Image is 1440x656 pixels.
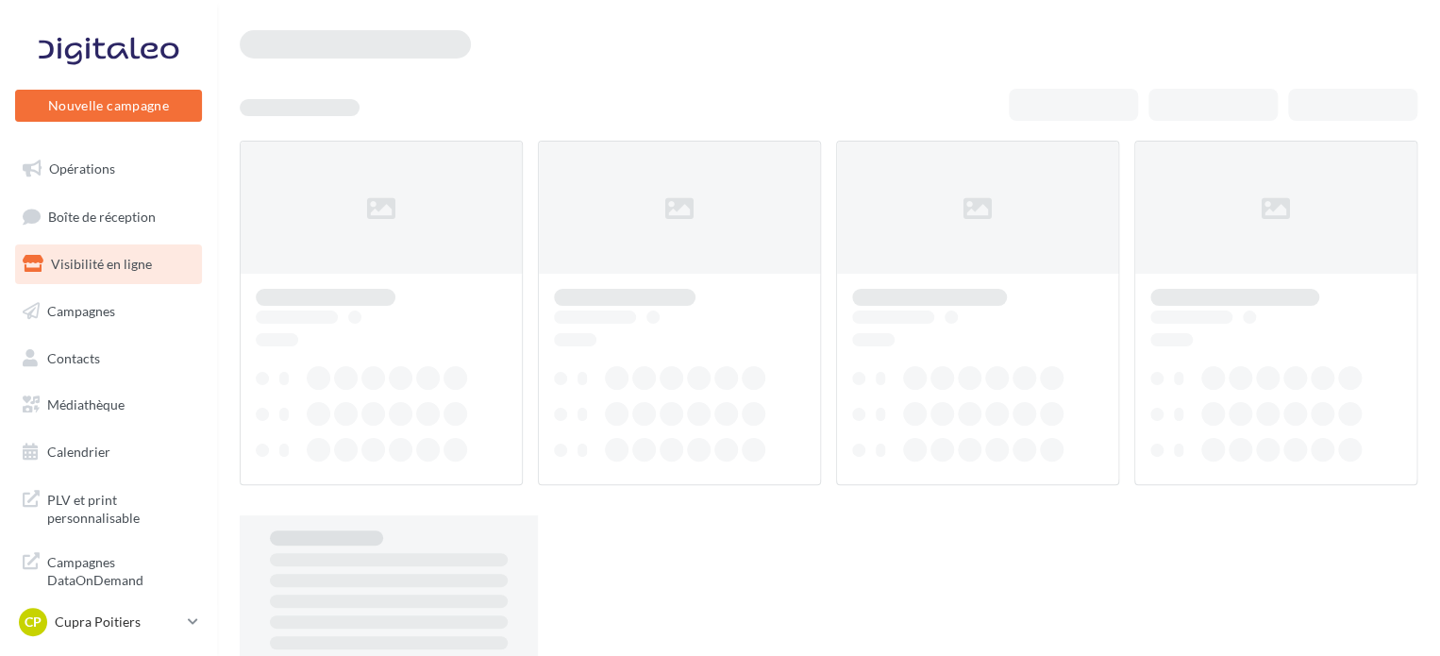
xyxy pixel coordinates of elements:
a: Contacts [11,339,206,378]
span: Opérations [49,160,115,177]
a: PLV et print personnalisable [11,479,206,535]
a: Visibilité en ligne [11,244,206,284]
a: Campagnes [11,292,206,331]
p: Cupra Poitiers [55,613,180,631]
a: Médiathèque [11,385,206,425]
button: Nouvelle campagne [15,90,202,122]
a: Calendrier [11,432,206,472]
span: Boîte de réception [48,208,156,224]
span: Contacts [47,349,100,365]
span: Médiathèque [47,396,125,412]
span: Campagnes DataOnDemand [47,549,194,590]
span: Visibilité en ligne [51,256,152,272]
a: CP Cupra Poitiers [15,604,202,640]
span: CP [25,613,42,631]
span: Calendrier [47,444,110,460]
a: Campagnes DataOnDemand [11,542,206,597]
a: Boîte de réception [11,196,206,237]
span: PLV et print personnalisable [47,487,194,528]
a: Opérations [11,149,206,189]
span: Campagnes [47,303,115,319]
